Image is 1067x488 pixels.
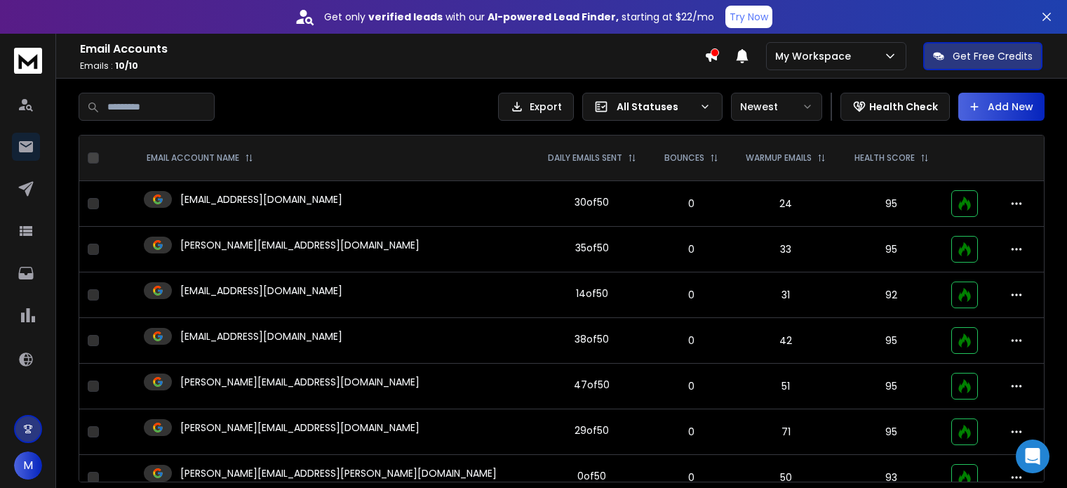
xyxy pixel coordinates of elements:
h1: Email Accounts [80,41,704,58]
td: 92 [840,272,943,318]
td: 24 [732,181,840,227]
div: 35 of 50 [575,241,609,255]
div: 29 of 50 [575,423,609,437]
p: HEALTH SCORE [854,152,915,164]
p: WARMUP EMAILS [746,152,812,164]
td: 95 [840,227,943,272]
td: 95 [840,364,943,409]
button: Export [498,93,574,121]
div: 38 of 50 [575,332,609,346]
div: 30 of 50 [575,195,609,209]
p: [PERSON_NAME][EMAIL_ADDRESS][PERSON_NAME][DOMAIN_NAME] [180,466,497,480]
div: 0 of 50 [577,469,606,483]
p: 0 [659,379,723,393]
p: My Workspace [775,49,857,63]
p: BOUNCES [664,152,704,164]
img: logo [14,48,42,74]
button: Try Now [725,6,772,28]
button: Health Check [840,93,950,121]
p: 0 [659,288,723,302]
button: M [14,451,42,480]
td: 95 [840,409,943,455]
div: Open Intercom Messenger [1016,440,1049,473]
p: [EMAIL_ADDRESS][DOMAIN_NAME] [180,192,342,206]
span: 10 / 10 [115,60,138,72]
p: [EMAIL_ADDRESS][DOMAIN_NAME] [180,329,342,343]
p: Try Now [730,10,768,24]
button: Get Free Credits [923,42,1042,70]
td: 31 [732,272,840,318]
p: DAILY EMAILS SENT [548,152,622,164]
p: 0 [659,242,723,256]
p: [PERSON_NAME][EMAIL_ADDRESS][DOMAIN_NAME] [180,375,420,389]
p: Health Check [869,100,938,114]
td: 42 [732,318,840,364]
p: Get only with our starting at $22/mo [324,10,714,24]
strong: AI-powered Lead Finder, [488,10,619,24]
p: 0 [659,197,723,211]
div: EMAIL ACCOUNT NAME [147,152,253,164]
button: Newest [731,93,822,121]
p: All Statuses [617,100,694,114]
p: [PERSON_NAME][EMAIL_ADDRESS][DOMAIN_NAME] [180,238,420,252]
td: 95 [840,181,943,227]
td: 95 [840,318,943,364]
td: 51 [732,364,840,409]
div: 47 of 50 [574,378,610,392]
p: 0 [659,470,723,484]
p: Emails : [80,60,704,72]
p: [PERSON_NAME][EMAIL_ADDRESS][DOMAIN_NAME] [180,421,420,435]
p: Get Free Credits [953,49,1033,63]
strong: verified leads [368,10,443,24]
td: 33 [732,227,840,272]
p: [EMAIL_ADDRESS][DOMAIN_NAME] [180,284,342,298]
p: 0 [659,334,723,348]
div: 14 of 50 [576,286,608,301]
button: Add New [958,93,1045,121]
p: 0 [659,425,723,439]
td: 71 [732,409,840,455]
